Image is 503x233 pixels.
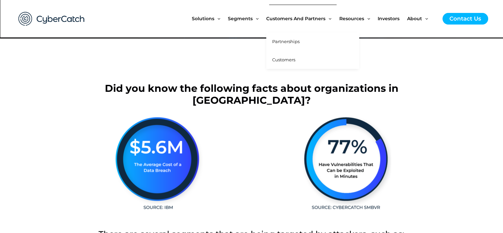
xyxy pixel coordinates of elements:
a: Investors [378,5,407,32]
span: Menu Toggle [364,5,370,32]
span: Menu Toggle [253,5,259,32]
span: About [407,5,422,32]
span: Menu Toggle [422,5,428,32]
h4: Did you know the following facts about organizations in [GEOGRAPHIC_DATA]? [66,83,437,106]
span: Menu Toggle [214,5,220,32]
nav: Site Navigation: New Main Menu [192,5,436,32]
span: Resources [339,5,364,32]
a: Contact Us [442,13,488,25]
span: Partnerships [272,39,300,44]
img: CyberCatch [12,5,91,32]
span: Solutions [192,5,214,32]
a: Customers [266,51,359,69]
span: Menu Toggle [325,5,331,32]
span: Customers [272,57,295,62]
span: Customers and Partners [266,5,325,32]
a: Partnerships [266,32,359,51]
span: Segments [228,5,253,32]
span: Investors [378,5,399,32]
